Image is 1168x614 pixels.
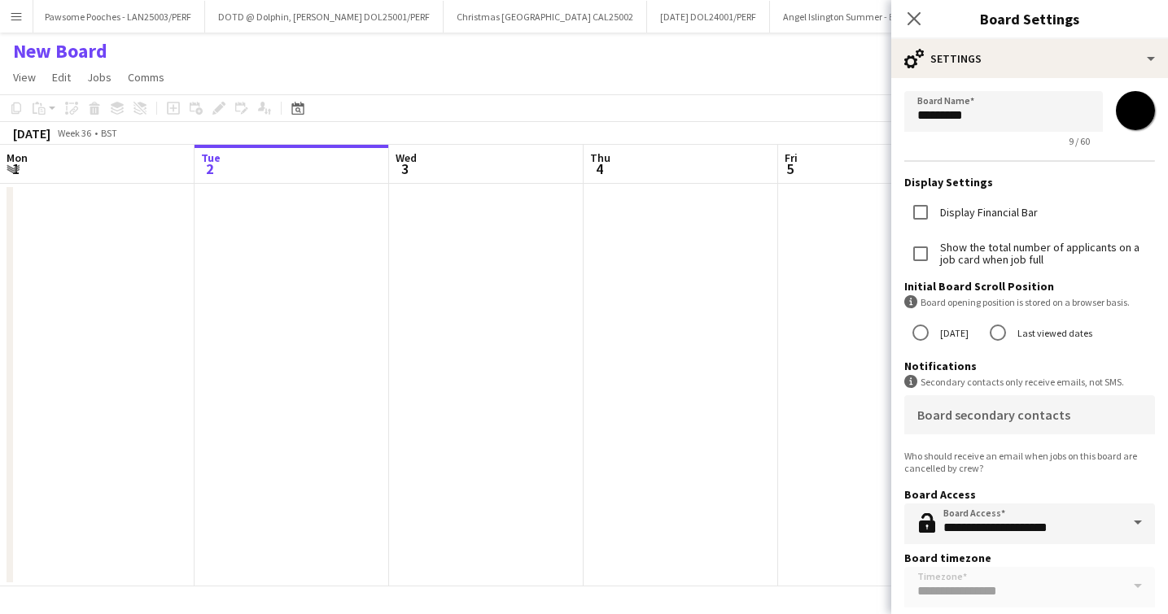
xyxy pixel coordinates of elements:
[7,67,42,88] a: View
[904,487,1155,502] h3: Board Access
[904,279,1155,294] h3: Initial Board Scroll Position
[785,150,798,165] span: Fri
[590,150,610,165] span: Thu
[937,242,1155,266] label: Show the total number of applicants on a job card when job full
[1014,320,1092,346] label: Last viewed dates
[4,159,28,178] span: 1
[205,1,444,33] button: DOTD @ Dolphin, [PERSON_NAME] DOL25001/PERF
[52,70,71,85] span: Edit
[904,359,1155,373] h3: Notifications
[7,150,28,165] span: Mon
[444,1,647,33] button: Christmas [GEOGRAPHIC_DATA] CAL25002
[46,67,77,88] a: Edit
[201,150,221,165] span: Tue
[917,407,1070,423] mat-label: Board secondary contacts
[904,175,1155,189] h3: Display Settings
[13,39,107,63] h1: New Board
[393,159,417,178] span: 3
[1056,135,1103,147] span: 9 / 60
[81,67,118,88] a: Jobs
[121,67,171,88] a: Comms
[782,159,798,178] span: 5
[54,127,94,139] span: Week 36
[904,450,1155,474] div: Who should receive an email when jobs on this board are cancelled by crew?
[101,127,117,139] div: BST
[199,159,221,178] span: 2
[13,125,50,142] div: [DATE]
[904,295,1155,309] div: Board opening position is stored on a browser basis.
[937,320,969,346] label: [DATE]
[13,70,36,85] span: View
[891,39,1168,78] div: Settings
[904,375,1155,389] div: Secondary contacts only receive emails, not SMS.
[647,1,770,33] button: [DATE] DOL24001/PERF
[396,150,417,165] span: Wed
[588,159,610,178] span: 4
[770,1,1053,33] button: Angel Islington Summer - ELA25002, ELA25003, ELA25004/PERF
[904,551,1155,565] h3: Board timezone
[87,70,112,85] span: Jobs
[937,207,1038,219] label: Display Financial Bar
[32,1,205,33] button: Pawsome Pooches - LAN25003/PERF
[891,8,1168,29] h3: Board Settings
[128,70,164,85] span: Comms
